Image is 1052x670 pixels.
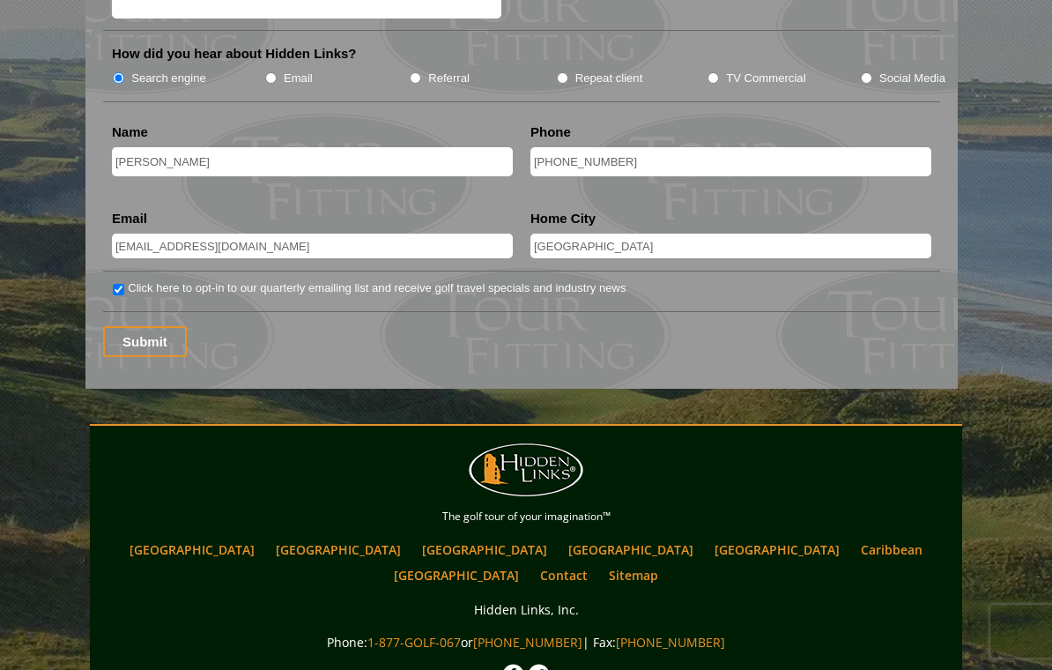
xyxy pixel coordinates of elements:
[852,537,931,562] a: Caribbean
[367,634,461,651] a: 1-877-GOLF-067
[131,70,206,87] label: Search engine
[559,537,702,562] a: [GEOGRAPHIC_DATA]
[112,210,147,227] label: Email
[112,123,148,141] label: Name
[267,537,410,562] a: [GEOGRAPHIC_DATA]
[428,70,470,87] label: Referral
[473,634,582,651] a: [PHONE_NUMBER]
[385,562,528,588] a: [GEOGRAPHIC_DATA]
[726,70,805,87] label: TV Commercial
[706,537,848,562] a: [GEOGRAPHIC_DATA]
[94,599,958,621] p: Hidden Links, Inc.
[128,279,626,297] label: Click here to opt-in to our quarterly emailing list and receive golf travel specials and industry...
[103,326,187,357] input: Submit
[879,70,945,87] label: Social Media
[112,45,357,63] label: How did you hear about Hidden Links?
[575,70,643,87] label: Repeat client
[531,562,596,588] a: Contact
[94,507,958,526] p: The golf tour of your imagination™
[600,562,667,588] a: Sitemap
[121,537,263,562] a: [GEOGRAPHIC_DATA]
[530,210,596,227] label: Home City
[413,537,556,562] a: [GEOGRAPHIC_DATA]
[616,634,725,651] a: [PHONE_NUMBER]
[94,631,958,653] p: Phone: or | Fax:
[530,123,571,141] label: Phone
[284,70,313,87] label: Email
